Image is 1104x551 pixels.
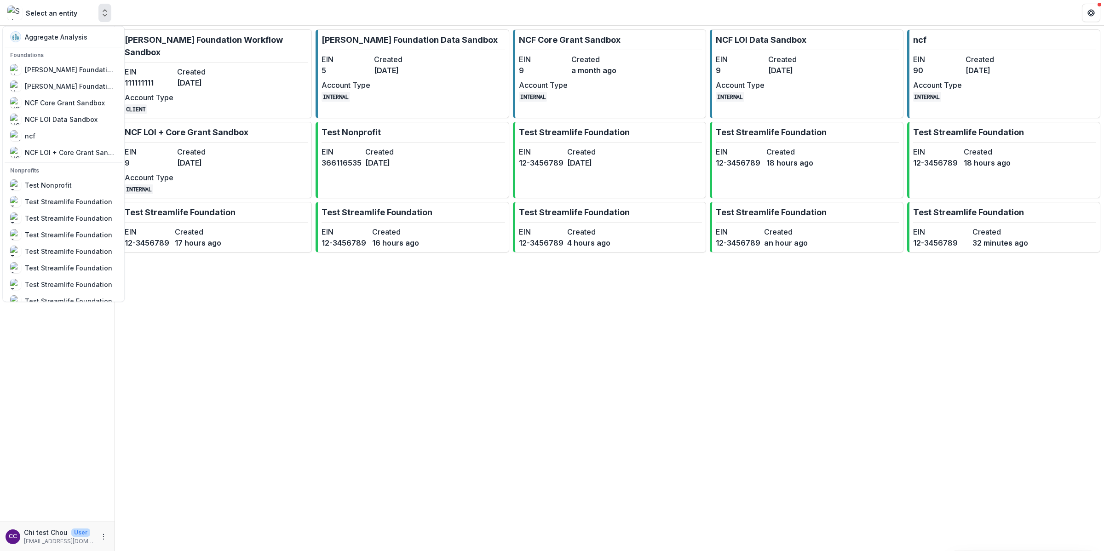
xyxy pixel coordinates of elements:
[322,206,432,218] p: Test Streamlife Foundation
[322,237,368,248] dd: 12-3456789
[177,66,226,77] dt: Created
[322,226,368,237] dt: EIN
[716,92,744,102] code: INTERNAL
[913,237,969,248] dd: 12-3456789
[125,184,153,194] code: INTERNAL
[519,146,563,157] dt: EIN
[7,6,22,20] img: Select an entity
[119,202,312,253] a: Test Streamlife FoundationEIN12-3456789Created17 hours ago
[125,206,236,218] p: Test Streamlife Foundation
[710,29,903,118] a: NCF LOI Data SandboxEIN9Created[DATE]Account TypeINTERNAL
[766,146,813,157] dt: Created
[766,157,813,168] dd: 18 hours ago
[322,54,370,65] dt: EIN
[513,202,706,253] a: Test Streamlife FoundationEIN12-3456789Created4 hours ago
[764,237,809,248] dd: an hour ago
[24,528,68,537] p: Chi test Chou
[519,65,568,76] dd: 9
[913,226,969,237] dt: EIN
[567,157,612,168] dd: [DATE]
[716,206,827,218] p: Test Streamlife Foundation
[519,92,547,102] code: INTERNAL
[716,146,763,157] dt: EIN
[316,29,509,118] a: [PERSON_NAME] Foundation Data SandboxEIN5Created[DATE]Account TypeINTERNAL
[913,65,962,76] dd: 90
[125,126,248,138] p: NCF LOI + Core Grant Sandbox
[716,157,763,168] dd: 12-3456789
[710,122,903,198] a: Test Streamlife FoundationEIN12-3456789Created18 hours ago
[913,80,962,91] dt: Account Type
[567,237,612,248] dd: 4 hours ago
[716,34,806,46] p: NCF LOI Data Sandbox
[125,146,173,157] dt: EIN
[175,237,221,248] dd: 17 hours ago
[125,77,173,88] dd: 111111111
[322,157,362,168] dd: 366116535
[913,206,1024,218] p: Test Streamlife Foundation
[966,54,1014,65] dt: Created
[571,54,620,65] dt: Created
[519,226,563,237] dt: EIN
[71,528,90,537] p: User
[98,4,111,22] button: Open entity switcher
[716,226,760,237] dt: EIN
[125,104,147,114] code: CLIENT
[119,122,312,198] a: NCF LOI + Core Grant SandboxEIN9Created[DATE]Account TypeINTERNAL
[513,29,706,118] a: NCF Core Grant SandboxEIN9Createda month agoAccount TypeINTERNAL
[365,146,405,157] dt: Created
[513,122,706,198] a: Test Streamlife FoundationEIN12-3456789Created[DATE]
[372,226,419,237] dt: Created
[322,126,381,138] p: Test Nonprofit
[768,54,817,65] dt: Created
[322,34,498,46] p: [PERSON_NAME] Foundation Data Sandbox
[125,226,171,237] dt: EIN
[964,157,1011,168] dd: 18 hours ago
[964,146,1011,157] dt: Created
[125,66,173,77] dt: EIN
[322,80,370,91] dt: Account Type
[519,206,630,218] p: Test Streamlife Foundation
[768,65,817,76] dd: [DATE]
[907,29,1100,118] a: ncfEIN90Created[DATE]Account TypeINTERNAL
[519,34,621,46] p: NCF Core Grant Sandbox
[764,226,809,237] dt: Created
[119,29,312,118] a: [PERSON_NAME] Foundation Workflow SandboxEIN111111111Created[DATE]Account TypeCLIENT
[322,65,370,76] dd: 5
[316,122,509,198] a: Test NonprofitEIN366116535Created[DATE]
[519,237,563,248] dd: 12-3456789
[913,92,942,102] code: INTERNAL
[907,122,1100,198] a: Test Streamlife FoundationEIN12-3456789Created18 hours ago
[125,92,173,103] dt: Account Type
[177,146,226,157] dt: Created
[907,202,1100,253] a: Test Streamlife FoundationEIN12-3456789Created32 minutes ago
[716,126,827,138] p: Test Streamlife Foundation
[26,8,77,18] div: Select an entity
[125,157,173,168] dd: 9
[519,54,568,65] dt: EIN
[372,237,419,248] dd: 16 hours ago
[175,226,221,237] dt: Created
[710,202,903,253] a: Test Streamlife FoundationEIN12-3456789Createdan hour ago
[913,54,962,65] dt: EIN
[972,237,1028,248] dd: 32 minutes ago
[519,126,630,138] p: Test Streamlife Foundation
[98,531,109,542] button: More
[177,157,226,168] dd: [DATE]
[716,80,765,91] dt: Account Type
[365,157,405,168] dd: [DATE]
[716,65,765,76] dd: 9
[322,92,350,102] code: INTERNAL
[972,226,1028,237] dt: Created
[177,77,226,88] dd: [DATE]
[374,65,423,76] dd: [DATE]
[966,65,1014,76] dd: [DATE]
[125,237,171,248] dd: 12-3456789
[913,157,960,168] dd: 12-3456789
[913,146,960,157] dt: EIN
[567,146,612,157] dt: Created
[125,34,308,58] p: [PERSON_NAME] Foundation Workflow Sandbox
[519,80,568,91] dt: Account Type
[716,54,765,65] dt: EIN
[374,54,423,65] dt: Created
[24,537,94,545] p: [EMAIL_ADDRESS][DOMAIN_NAME]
